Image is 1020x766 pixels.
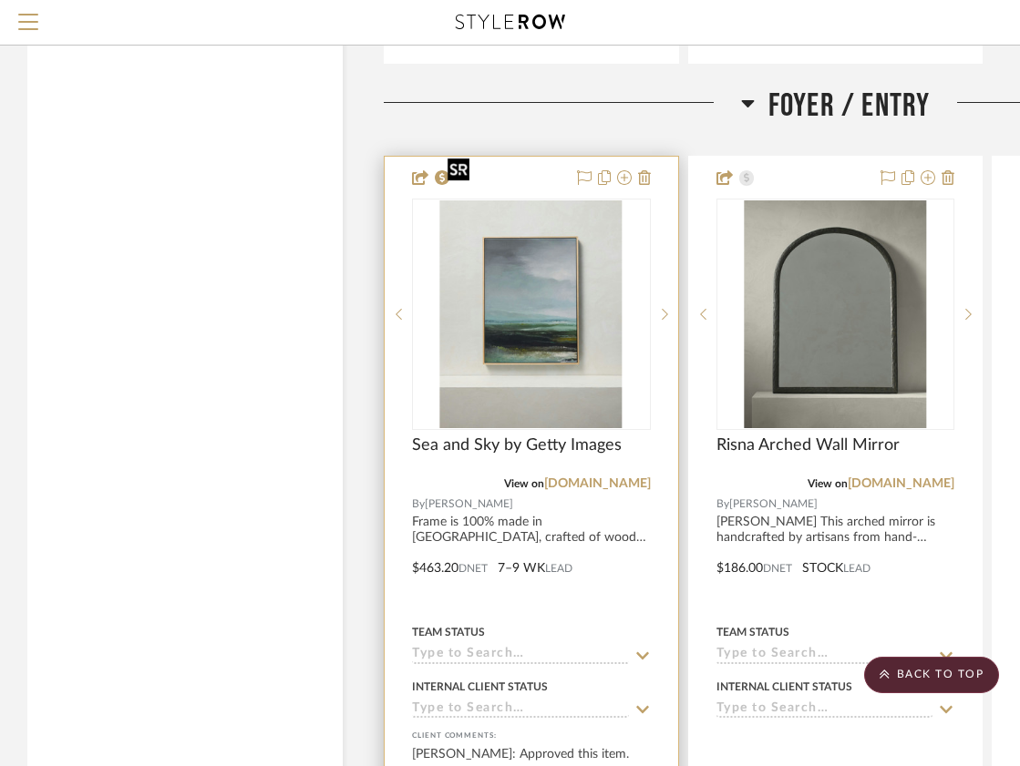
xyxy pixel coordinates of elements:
div: Team Status [716,624,789,640]
span: [PERSON_NAME] [729,495,818,513]
img: Sea and Sky by Getty Images [440,200,623,428]
span: By [716,495,729,513]
a: [DOMAIN_NAME] [848,477,954,490]
span: View on [808,478,848,489]
span: Sea and Sky by Getty Images [412,435,622,455]
span: [PERSON_NAME] [425,495,513,513]
scroll-to-top-button: BACK TO TOP [864,657,999,693]
span: By [412,495,425,513]
div: Team Status [412,624,485,640]
input: Type to Search… [716,647,933,664]
span: Foyer / Entry [768,87,931,126]
input: Type to Search… [716,701,933,719]
input: Type to Search… [412,647,629,664]
div: 0 [717,199,954,429]
input: Type to Search… [412,701,629,719]
div: 0 [413,199,650,429]
span: Risna Arched Wall Mirror [716,435,900,455]
a: [DOMAIN_NAME] [544,477,651,490]
span: View on [504,478,544,489]
img: Risna Arched Wall Mirror [744,200,926,428]
div: Internal Client Status [412,679,548,695]
div: Internal Client Status [716,679,852,695]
